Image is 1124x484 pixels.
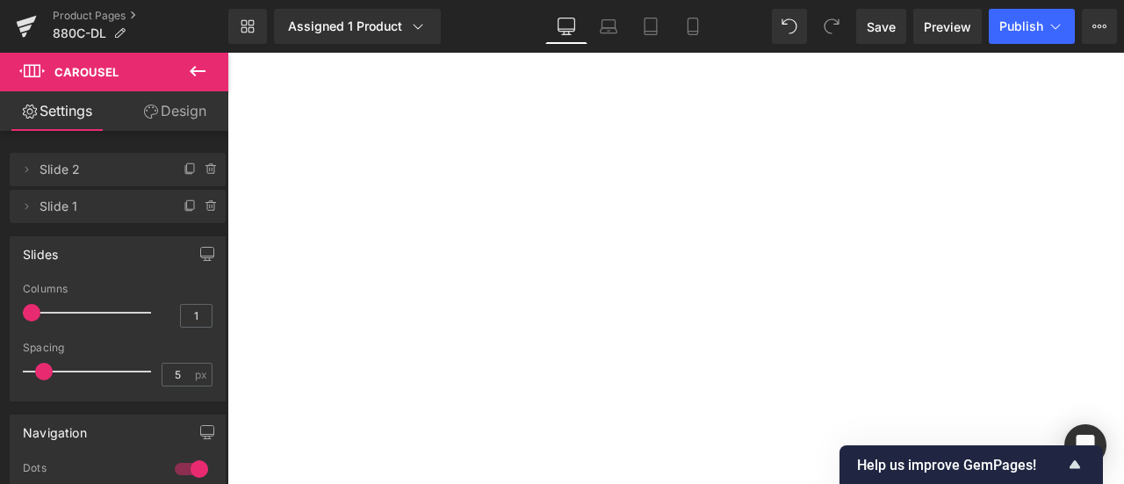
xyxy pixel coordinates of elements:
[23,283,213,295] div: Columns
[989,9,1075,44] button: Publish
[53,9,228,23] a: Product Pages
[814,9,849,44] button: Redo
[1082,9,1117,44] button: More
[23,237,58,262] div: Slides
[630,9,672,44] a: Tablet
[288,18,427,35] div: Assigned 1 Product
[772,9,807,44] button: Undo
[545,9,587,44] a: Desktop
[857,454,1085,475] button: Show survey - Help us improve GemPages!
[999,19,1043,33] span: Publish
[40,190,161,223] span: Slide 1
[23,461,157,480] div: Dots
[53,26,106,40] span: 880C-DL
[587,9,630,44] a: Laptop
[228,9,267,44] a: New Library
[857,457,1064,473] span: Help us improve GemPages!
[195,369,210,380] span: px
[924,18,971,36] span: Preview
[867,18,896,36] span: Save
[40,153,161,186] span: Slide 2
[23,415,87,440] div: Navigation
[1064,424,1106,466] div: Open Intercom Messenger
[118,91,232,131] a: Design
[54,65,119,79] span: Carousel
[913,9,982,44] a: Preview
[23,342,213,354] div: Spacing
[672,9,714,44] a: Mobile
